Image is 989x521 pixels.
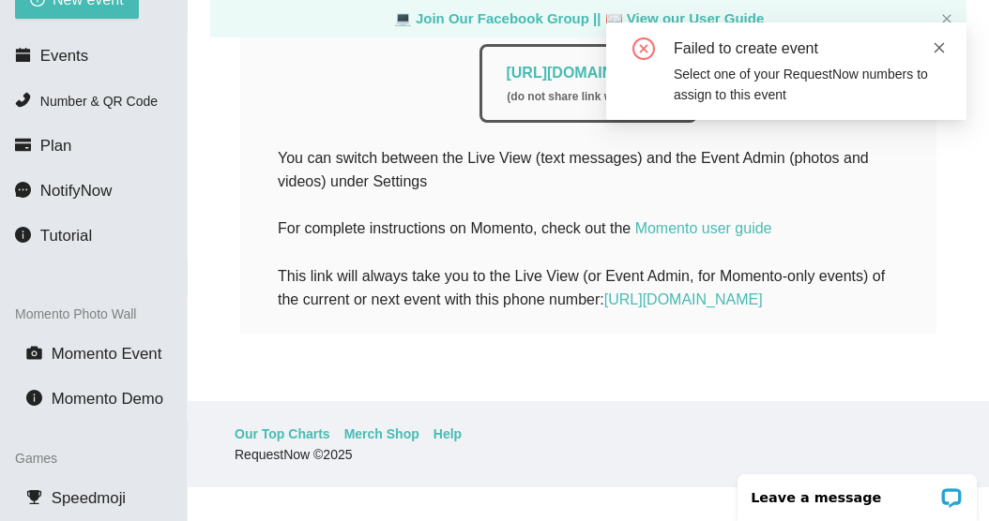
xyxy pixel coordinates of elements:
[434,424,462,444] a: Help
[15,47,31,63] span: calendar
[52,390,163,408] span: Momento Demo
[15,227,31,243] span: info-circle
[15,182,31,198] span: message
[52,489,126,507] span: Speedmoji
[605,10,765,26] a: laptop View our User Guide
[941,13,952,24] span: close
[40,227,92,245] span: Tutorial
[40,137,72,155] span: Plan
[40,182,112,200] span: NotifyNow
[605,10,623,26] span: laptop
[40,47,88,65] span: Events
[394,10,605,26] a: laptop Join Our Facebook Group ||
[941,13,952,25] button: close
[635,220,772,236] a: Momento user guide
[344,424,419,444] a: Merch Shop
[674,64,944,105] div: Select one of your RequestNow numbers to assign to this event
[52,345,162,363] span: Momento Event
[506,88,670,106] div: ( do not share link with guests )
[506,65,670,81] a: [URL][DOMAIN_NAME]
[933,41,946,54] span: close
[604,291,763,307] a: [URL][DOMAIN_NAME]
[278,216,899,240] div: For complete instructions on Momento, check out the
[15,137,31,153] span: credit-card
[40,94,158,109] span: Number & QR Code
[26,390,42,406] span: info-circle
[26,345,42,361] span: camera
[278,264,899,311] div: This link will always take you to the Live View (or Event Admin, for Momento-only events) of the ...
[235,424,330,444] a: Our Top Charts
[15,92,31,108] span: phone
[632,37,655,60] span: close-circle
[235,444,937,465] div: RequestNow © 2025
[394,10,412,26] span: laptop
[26,489,42,505] span: trophy
[278,146,899,216] div: You can switch between the Live View (text messages) and the Event Admin (photos and videos) unde...
[674,37,944,60] div: Failed to create event
[725,462,989,521] iframe: LiveChat chat widget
